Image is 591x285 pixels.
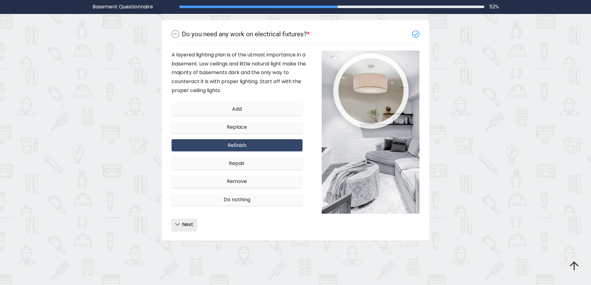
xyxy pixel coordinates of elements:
[227,178,247,185] span: Remove
[227,123,247,131] span: Replace
[224,196,250,203] span: Do nothing
[172,121,302,133] button: Replace
[228,142,246,149] span: Refinish
[172,103,302,115] button: Add
[172,219,197,231] button: Next
[182,31,419,38] h5: Do you need any work on electrical fixtures?
[172,158,302,170] button: Repair
[92,2,153,11] p: Basement Questionnaire
[489,2,499,11] p: 52%
[172,176,302,188] button: Remove
[182,30,419,38] div: Do you need any work on electrical fixtures?*
[229,160,245,167] span: Repair
[322,51,420,214] img: 14.jpg
[567,258,581,275] a: Back to top
[172,139,302,151] button: Refinish
[172,51,312,95] div: A layered lighting plan is of the utmost importance in a basement. Low ceilings and little natura...
[172,194,302,206] button: Do nothing
[232,105,242,113] span: Add
[182,221,193,228] span: Next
